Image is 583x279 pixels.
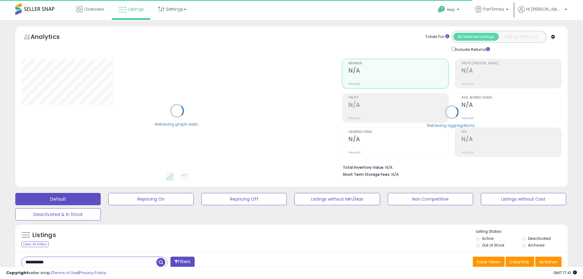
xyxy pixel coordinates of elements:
button: All Selected Listings [453,33,499,41]
button: Listings without Cost [481,193,566,205]
button: Listings With Cost [499,33,544,41]
span: Columns [510,259,529,265]
h5: Analytics [31,32,72,43]
div: Include Returns [447,46,497,53]
i: Get Help [438,6,445,13]
span: 2025-08-13 17:41 GMT [553,270,577,276]
button: Save View [473,257,505,267]
a: Hi [PERSON_NAME] [518,6,567,20]
button: Columns [506,257,534,267]
label: Active [482,236,493,241]
span: Help [447,7,455,12]
a: Help [433,1,465,20]
span: Overview [84,6,104,12]
a: Terms of Use [52,270,78,276]
button: Listings without Min/Max [294,193,380,205]
p: Listing States: [476,229,568,235]
h5: Listings [32,231,56,239]
div: seller snap | | [6,270,106,276]
label: Out of Stock [482,243,504,248]
button: Default [15,193,101,205]
div: Totals For [425,34,449,40]
button: Actions [535,257,562,267]
a: Privacy Policy [79,270,106,276]
div: Retrieving graph data.. [155,121,200,127]
label: Deactivated [528,236,551,241]
div: Clear All Filters [21,241,49,247]
label: Archived [528,243,544,248]
button: Repricing On [108,193,194,205]
button: Repricing Off [201,193,287,205]
strong: Copyright [6,270,28,276]
span: FanTimes [483,6,504,12]
button: Filters [170,257,194,267]
button: Deactivated & In Stock [15,208,101,221]
button: Non Competitive [388,193,473,205]
div: Retrieving aggregations.. [427,123,476,128]
span: Hi [PERSON_NAME] [526,6,563,12]
span: Listings [128,6,144,12]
